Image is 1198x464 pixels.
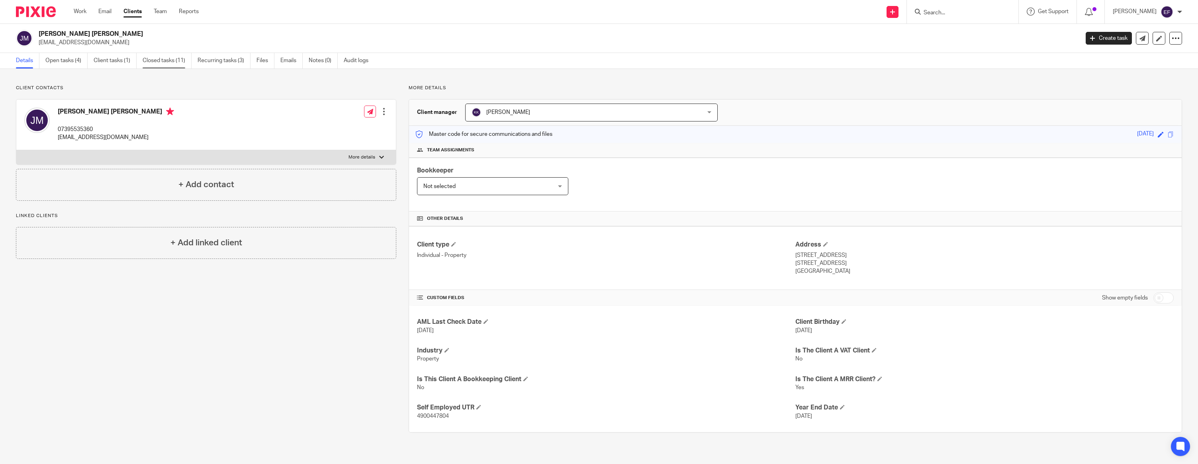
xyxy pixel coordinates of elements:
a: Create task [1086,32,1132,45]
span: No [417,385,424,390]
img: svg%3E [1161,6,1173,18]
p: [GEOGRAPHIC_DATA] [795,267,1174,275]
p: [STREET_ADDRESS] [795,251,1174,259]
img: svg%3E [16,30,33,47]
h4: Is The Client A VAT Client [795,347,1174,355]
p: More details [348,154,375,161]
p: [EMAIL_ADDRESS][DOMAIN_NAME] [39,39,1074,47]
img: svg%3E [472,108,481,117]
span: Bookkeeper [417,167,454,174]
p: [EMAIL_ADDRESS][DOMAIN_NAME] [58,133,174,141]
span: Property [417,356,439,362]
a: Client tasks (1) [94,53,137,69]
span: No [795,356,803,362]
a: Work [74,8,86,16]
h4: Is This Client A Bookkeeping Client [417,375,795,384]
img: svg%3E [24,108,50,133]
h4: Client Birthday [795,318,1174,326]
span: Team assignments [427,147,474,153]
p: More details [409,85,1182,91]
img: Pixie [16,6,56,17]
h4: + Add contact [178,178,234,191]
p: Linked clients [16,213,396,219]
a: Email [98,8,112,16]
span: Yes [795,385,804,390]
a: Reports [179,8,199,16]
h4: [PERSON_NAME] [PERSON_NAME] [58,108,174,117]
span: [DATE] [417,328,434,333]
h4: Industry [417,347,795,355]
div: [DATE] [1137,130,1154,139]
h4: Self Employed UTR [417,403,795,412]
h4: Year End Date [795,403,1174,412]
p: 07395535360 [58,125,174,133]
p: [PERSON_NAME] [1113,8,1157,16]
span: 4900447804 [417,413,449,419]
a: Audit logs [344,53,374,69]
p: Master code for secure communications and files [415,130,552,138]
h3: Client manager [417,108,457,116]
p: [STREET_ADDRESS] [795,259,1174,267]
h2: [PERSON_NAME] [PERSON_NAME] [39,30,867,38]
span: Not selected [423,184,456,189]
input: Search [923,10,994,17]
p: Client contacts [16,85,396,91]
span: Other details [427,215,463,222]
a: Emails [280,53,303,69]
a: Clients [123,8,142,16]
a: Notes (0) [309,53,338,69]
label: Show empty fields [1102,294,1148,302]
h4: + Add linked client [170,237,242,249]
span: [DATE] [795,413,812,419]
a: Recurring tasks (3) [198,53,251,69]
a: Closed tasks (11) [143,53,192,69]
h4: CUSTOM FIELDS [417,295,795,301]
a: Files [256,53,274,69]
h4: Client type [417,241,795,249]
h4: AML Last Check Date [417,318,795,326]
a: Details [16,53,39,69]
h4: Is The Client A MRR Client? [795,375,1174,384]
h4: Address [795,241,1174,249]
span: Get Support [1038,9,1069,14]
a: Team [154,8,167,16]
a: Open tasks (4) [45,53,88,69]
span: [DATE] [795,328,812,333]
i: Primary [166,108,174,116]
p: Individual - Property [417,251,795,259]
span: [PERSON_NAME] [486,110,530,115]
